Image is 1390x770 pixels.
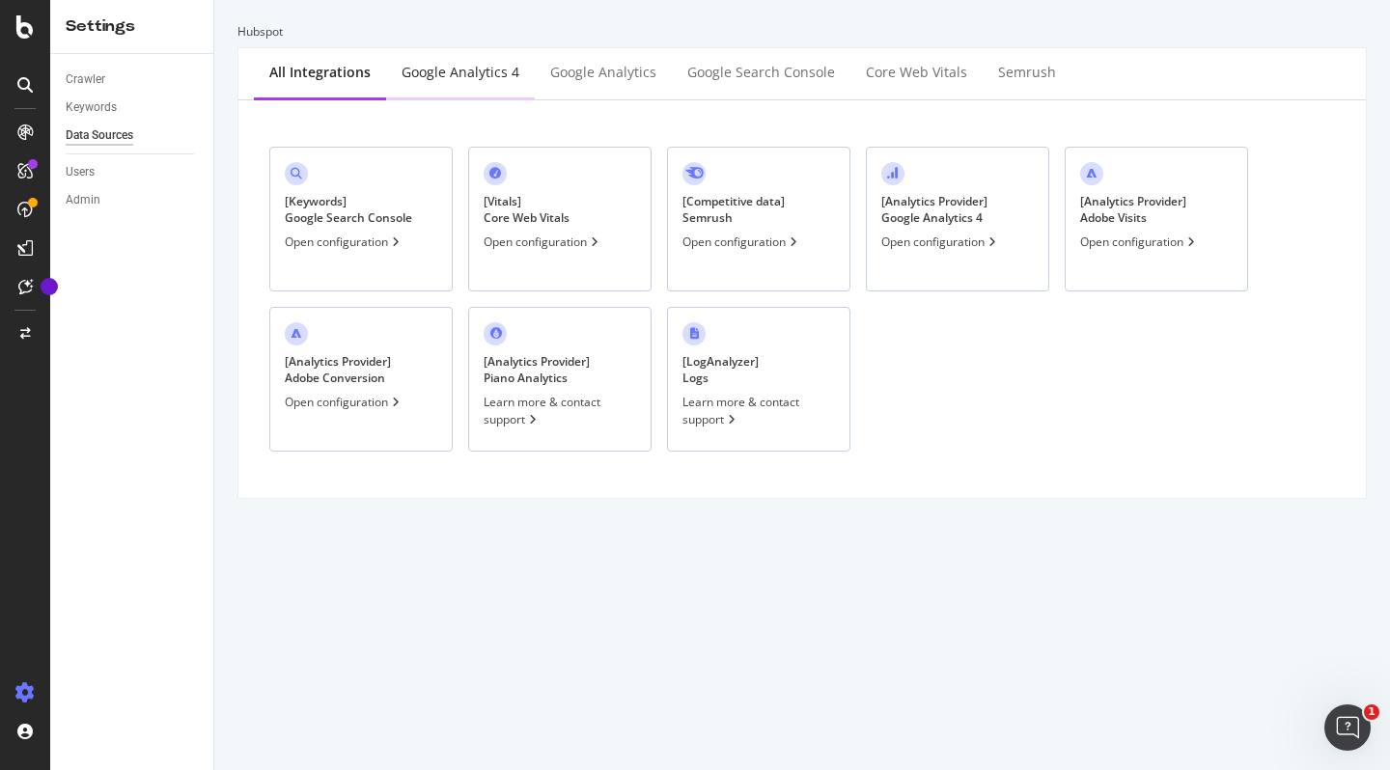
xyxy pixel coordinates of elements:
div: Admin [66,190,100,210]
div: Google Analytics [550,63,656,82]
div: [ Competitive data ] Semrush [682,193,785,226]
div: Google Search Console [687,63,835,82]
a: Admin [66,190,200,210]
div: [ Analytics Provider ] Adobe Conversion [285,353,391,386]
a: Users [66,162,200,182]
div: Learn more & contact support [484,394,636,426]
span: 1 [1364,704,1379,720]
div: Semrush [998,63,1056,82]
div: Open configuration [1080,234,1199,250]
div: Hubspot [237,23,1367,40]
div: Learn more & contact support [682,394,835,426]
div: Core Web Vitals [866,63,967,82]
a: Data Sources [66,125,200,146]
div: [ Analytics Provider ] Google Analytics 4 [881,193,987,226]
div: All integrations [269,63,371,82]
div: Settings [66,15,198,38]
a: Crawler [66,69,200,90]
iframe: Intercom live chat [1324,704,1371,751]
div: Open configuration [285,234,403,250]
div: [ Analytics Provider ] Piano Analytics [484,353,590,386]
div: Users [66,162,95,182]
div: [ Vitals ] Core Web Vitals [484,193,570,226]
div: [ LogAnalyzer ] Logs [682,353,759,386]
div: Google Analytics 4 [402,63,519,82]
div: Open configuration [484,234,602,250]
div: Open configuration [881,234,1000,250]
div: Open configuration [682,234,801,250]
div: Crawler [66,69,105,90]
div: Open configuration [285,394,403,410]
div: [ Keywords ] Google Search Console [285,193,412,226]
div: [ Analytics Provider ] Adobe Visits [1080,193,1186,226]
div: Tooltip anchor [41,278,58,295]
div: Keywords [66,97,117,118]
div: Data Sources [66,125,133,146]
a: Keywords [66,97,200,118]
